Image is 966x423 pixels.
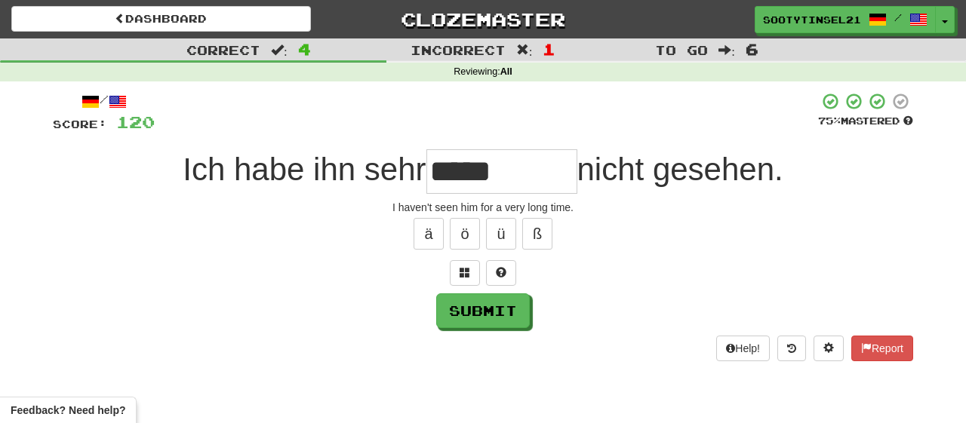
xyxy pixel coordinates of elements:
button: Switch sentence to multiple choice alt+p [450,260,480,286]
button: Report [851,336,913,361]
span: Score: [53,118,107,130]
button: Single letter hint - you only get 1 per sentence and score half the points! alt+h [486,260,516,286]
button: ü [486,218,516,250]
span: 1 [543,40,555,58]
div: / [53,92,155,111]
button: Submit [436,293,530,328]
div: Mastered [818,115,913,128]
button: Round history (alt+y) [777,336,806,361]
span: 6 [746,40,758,58]
button: ö [450,218,480,250]
span: : [718,44,735,57]
a: Dashboard [11,6,311,32]
span: To go [655,42,708,57]
span: Open feedback widget [11,403,125,418]
span: Ich habe ihn sehr [183,152,426,187]
button: ä [414,218,444,250]
a: Clozemaster [334,6,633,32]
button: ß [522,218,552,250]
button: Help! [716,336,770,361]
span: 4 [298,40,311,58]
span: : [516,44,533,57]
strong: All [500,66,512,77]
span: 75 % [818,115,841,127]
a: Sootytinsel21 / [755,6,936,33]
span: nicht gesehen. [577,152,783,187]
span: 120 [116,112,155,131]
span: Incorrect [411,42,506,57]
div: I haven't seen him for a very long time. [53,200,913,215]
span: : [271,44,288,57]
span: Correct [186,42,260,57]
span: Sootytinsel21 [763,13,861,26]
span: / [894,12,902,23]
